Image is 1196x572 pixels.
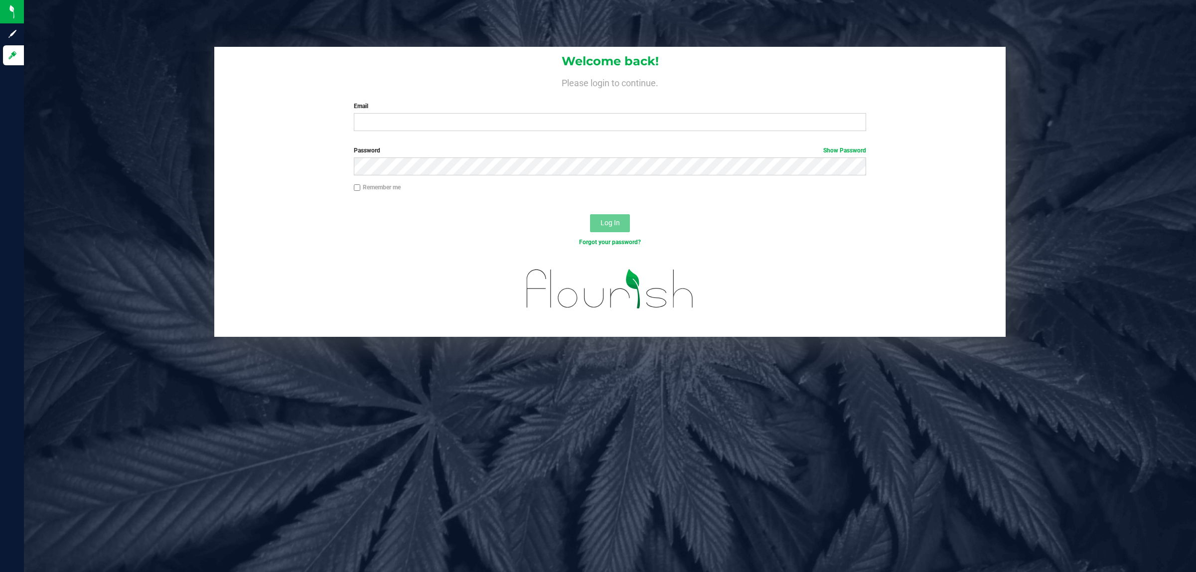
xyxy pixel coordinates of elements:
inline-svg: Sign up [7,29,17,39]
span: Log In [600,219,620,227]
label: Remember me [354,183,401,192]
span: Password [354,147,380,154]
a: Show Password [823,147,866,154]
label: Email [354,102,867,111]
button: Log In [590,214,630,232]
a: Forgot your password? [579,239,641,246]
h1: Welcome back! [214,55,1006,68]
input: Remember me [354,184,361,191]
h4: Please login to continue. [214,76,1006,88]
inline-svg: Log in [7,50,17,60]
img: flourish_logo.svg [511,257,709,321]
